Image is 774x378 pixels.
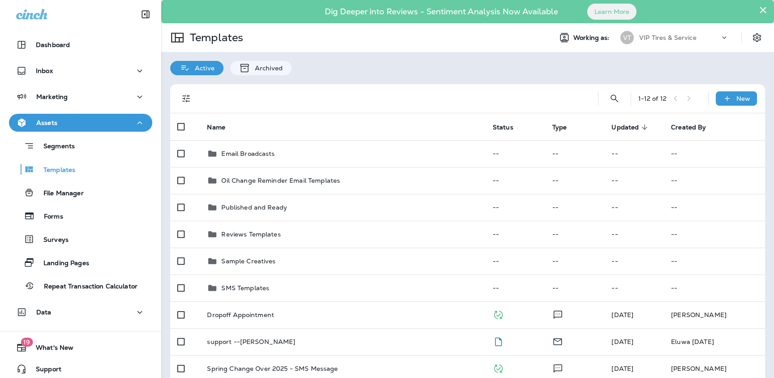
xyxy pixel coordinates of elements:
[9,62,152,80] button: Inbox
[486,140,545,167] td: --
[604,194,664,221] td: --
[604,140,664,167] td: --
[486,275,545,301] td: --
[604,275,664,301] td: --
[611,365,633,373] span: J-P Scoville
[664,275,765,301] td: --
[190,64,215,72] p: Active
[664,301,765,328] td: [PERSON_NAME]
[664,194,765,221] td: --
[486,194,545,221] td: --
[9,303,152,321] button: Data
[299,10,584,13] p: Dig Deeper into Reviews - Sentiment Analysis Now Available
[9,114,152,132] button: Assets
[545,167,605,194] td: --
[664,140,765,167] td: --
[611,338,633,346] span: Eluwa Monday
[9,36,152,54] button: Dashboard
[9,183,152,202] button: File Manager
[493,123,525,131] span: Status
[221,231,280,238] p: Reviews Templates
[552,124,567,131] span: Type
[639,34,697,41] p: VIP Tires & Service
[611,124,639,131] span: Updated
[611,311,633,319] span: J-P Scoville
[207,123,237,131] span: Name
[486,167,545,194] td: --
[177,90,195,107] button: Filters
[606,90,623,107] button: Search Templates
[36,67,53,74] p: Inbox
[34,236,69,245] p: Surveys
[664,248,765,275] td: --
[552,337,563,345] span: Email
[133,5,158,23] button: Collapse Sidebar
[27,365,61,376] span: Support
[486,221,545,248] td: --
[638,95,666,102] div: 1 - 12 of 12
[664,167,765,194] td: --
[207,124,225,131] span: Name
[27,344,73,355] span: What's New
[552,364,563,372] span: Text
[611,123,650,131] span: Updated
[34,166,75,175] p: Templates
[221,150,275,157] p: Email Broadcasts
[493,337,504,345] span: Draft
[736,95,750,102] p: New
[671,124,706,131] span: Created By
[604,221,664,248] td: --
[545,248,605,275] td: --
[221,204,287,211] p: Published and Ready
[221,177,340,184] p: Oil Change Reminder Email Templates
[35,283,138,291] p: Repeat Transaction Calculator
[493,310,504,318] span: Published
[664,221,765,248] td: --
[552,310,563,318] span: Text
[620,31,634,44] div: VT
[493,124,513,131] span: Status
[9,253,152,272] button: Landing Pages
[36,119,57,126] p: Assets
[36,309,52,316] p: Data
[587,4,636,20] button: Learn More
[493,364,504,372] span: Published
[21,338,33,347] span: 19
[221,258,275,265] p: Sample Creatives
[9,360,152,378] button: Support
[759,3,767,17] button: Close
[34,142,75,151] p: Segments
[36,41,70,48] p: Dashboard
[221,284,269,292] p: SMS Templates
[604,248,664,275] td: --
[545,221,605,248] td: --
[207,365,338,372] p: Spring Change Over 2025 - SMS Message
[186,31,243,44] p: Templates
[34,189,84,198] p: File Manager
[604,167,664,194] td: --
[207,311,274,318] p: Dropoff Appointment
[250,64,283,72] p: Archived
[573,34,611,42] span: Working as:
[664,328,765,355] td: Eluwa [DATE]
[36,93,68,100] p: Marketing
[34,259,89,268] p: Landing Pages
[749,30,765,46] button: Settings
[552,123,579,131] span: Type
[9,160,152,179] button: Templates
[9,88,152,106] button: Marketing
[545,194,605,221] td: --
[545,140,605,167] td: --
[9,206,152,225] button: Forms
[545,275,605,301] td: --
[486,248,545,275] td: --
[671,123,718,131] span: Created By
[9,230,152,249] button: Surveys
[207,338,295,345] p: support --[PERSON_NAME]
[9,276,152,295] button: Repeat Transaction Calculator
[9,136,152,155] button: Segments
[9,339,152,357] button: 19What's New
[35,213,63,221] p: Forms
